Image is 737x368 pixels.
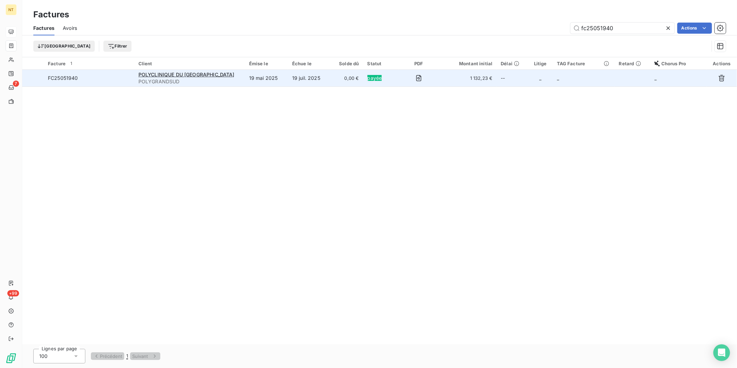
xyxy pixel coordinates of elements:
[48,75,78,81] span: FC25051940
[367,75,382,81] span: payée
[711,61,733,66] div: Actions
[48,61,66,66] span: Facture
[7,290,19,296] span: +99
[6,353,17,364] img: Logo LeanPay
[557,75,559,81] span: _
[6,82,16,93] a: 7
[288,70,330,86] td: 19 juil. 2025
[539,75,541,81] span: _
[334,61,359,66] div: Solde dû
[532,61,549,66] div: Litige
[68,60,75,67] span: 1
[126,353,128,359] span: 1
[497,70,528,86] td: --
[292,61,326,66] div: Échue le
[124,353,130,360] button: 1
[39,353,48,360] span: 100
[6,4,17,15] div: NT
[138,72,235,77] span: POLYCLINIQUE DU [GEOGRAPHIC_DATA]
[33,25,54,32] span: Factures
[654,75,656,81] span: _
[130,352,160,360] button: Suivant
[619,61,646,66] div: Retard
[63,25,77,32] span: Avoirs
[570,23,675,34] input: Rechercher
[334,75,359,82] span: 0,00 €
[249,61,284,66] div: Émise le
[13,81,19,87] span: 7
[138,78,241,85] span: POLYGRANDSUD
[367,61,395,66] div: Statut
[654,61,702,66] div: Chorus Pro
[443,75,493,82] span: 1 132,23 €
[713,344,730,361] div: Open Intercom Messenger
[557,61,611,66] div: TAG Facture
[103,41,131,52] button: Filtrer
[245,70,288,86] td: 19 mai 2025
[33,8,69,21] h3: Factures
[443,61,493,66] div: Montant initial
[33,41,95,52] button: [GEOGRAPHIC_DATA]
[677,23,712,34] button: Actions
[91,352,124,360] button: Précédent
[138,61,241,66] div: Client
[403,61,434,66] div: PDF
[501,61,524,66] div: Délai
